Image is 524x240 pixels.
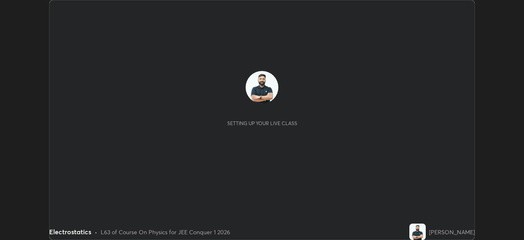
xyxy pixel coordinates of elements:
img: a52c51f543ea4b2fa32221ed82e60da0.jpg [409,224,426,240]
div: Electrostatics [49,227,91,237]
img: a52c51f543ea4b2fa32221ed82e60da0.jpg [246,71,278,104]
div: • [95,228,97,236]
div: [PERSON_NAME] [429,228,475,236]
div: Setting up your live class [227,120,297,126]
div: L63 of Course On Physics for JEE Conquer 1 2026 [101,228,230,236]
